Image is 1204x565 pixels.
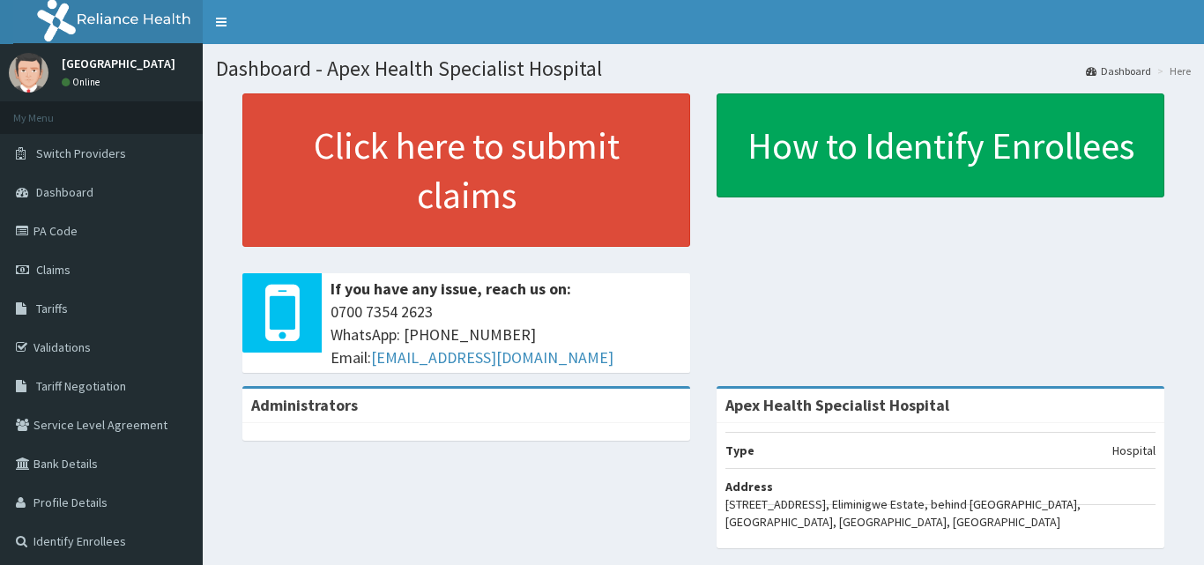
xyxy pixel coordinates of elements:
b: Type [725,442,754,458]
a: How to Identify Enrollees [717,93,1164,197]
span: Tariff Negotiation [36,378,126,394]
a: Dashboard [1086,63,1151,78]
span: Claims [36,262,71,278]
a: Online [62,76,104,88]
strong: Apex Health Specialist Hospital [725,395,949,415]
li: Here [1153,63,1191,78]
p: Hospital [1112,442,1156,459]
p: [GEOGRAPHIC_DATA] [62,57,175,70]
b: Address [725,479,773,494]
b: Administrators [251,395,358,415]
b: If you have any issue, reach us on: [331,279,571,299]
p: [STREET_ADDRESS], Eliminigwe Estate, behind [GEOGRAPHIC_DATA], [GEOGRAPHIC_DATA], [GEOGRAPHIC_DAT... [725,495,1156,531]
h1: Dashboard - Apex Health Specialist Hospital [216,57,1191,80]
span: Switch Providers [36,145,126,161]
span: Tariffs [36,301,68,316]
span: Dashboard [36,184,93,200]
a: [EMAIL_ADDRESS][DOMAIN_NAME] [371,347,613,368]
img: User Image [9,53,48,93]
a: Click here to submit claims [242,93,690,247]
span: 0700 7354 2623 WhatsApp: [PHONE_NUMBER] Email: [331,301,681,368]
